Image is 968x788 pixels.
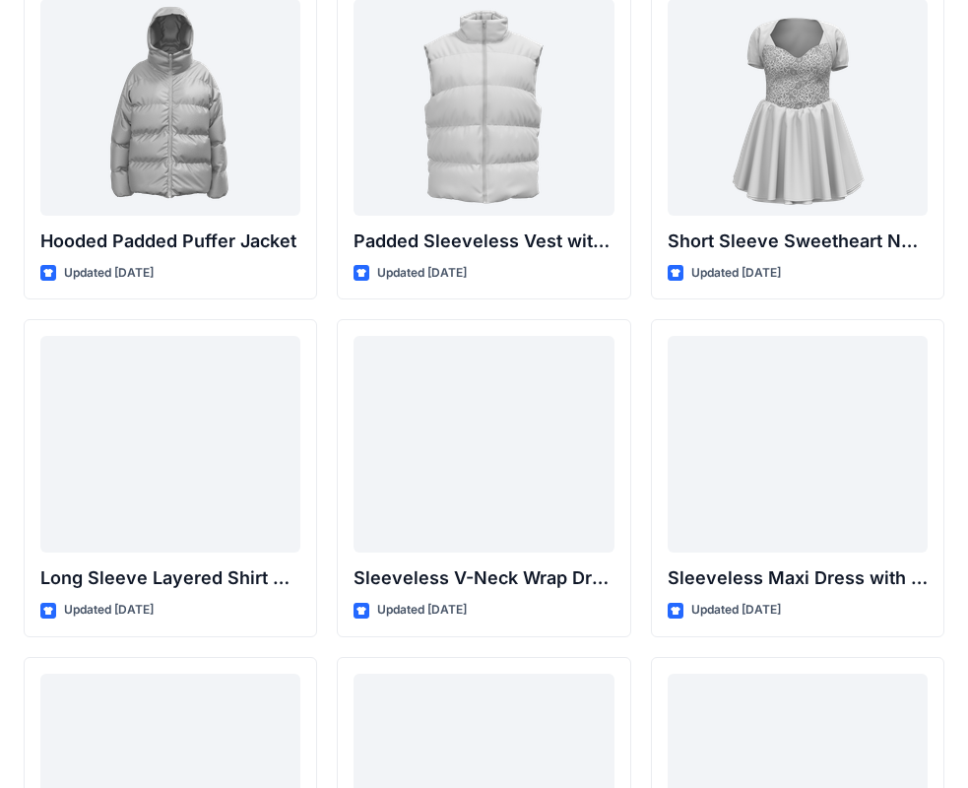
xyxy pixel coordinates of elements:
[354,228,613,255] p: Padded Sleeveless Vest with Stand Collar
[354,336,613,553] a: Sleeveless V-Neck Wrap Dress
[377,263,467,284] p: Updated [DATE]
[64,263,154,284] p: Updated [DATE]
[40,228,300,255] p: Hooded Padded Puffer Jacket
[40,336,300,553] a: Long Sleeve Layered Shirt Dress with Drawstring Waist
[40,564,300,592] p: Long Sleeve Layered Shirt Dress with Drawstring Waist
[691,600,781,621] p: Updated [DATE]
[668,228,928,255] p: Short Sleeve Sweetheart Neckline Mini Dress with Textured Bodice
[64,600,154,621] p: Updated [DATE]
[354,564,613,592] p: Sleeveless V-Neck Wrap Dress
[377,600,467,621] p: Updated [DATE]
[668,336,928,553] a: Sleeveless Maxi Dress with Twist Detail and Slit
[691,263,781,284] p: Updated [DATE]
[668,564,928,592] p: Sleeveless Maxi Dress with Twist Detail and Slit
